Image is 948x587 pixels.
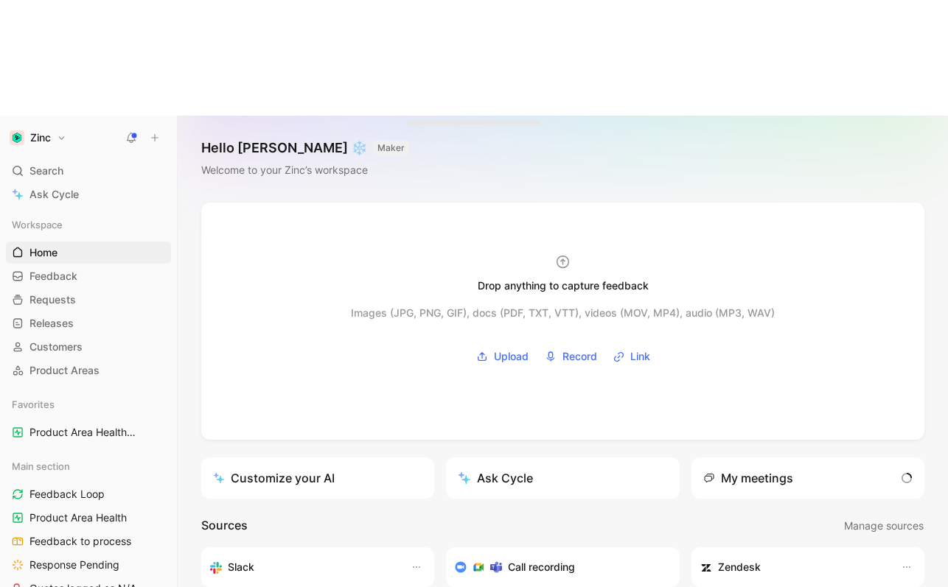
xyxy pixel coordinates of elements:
div: Main section [6,455,171,477]
span: Favorites [12,397,55,412]
span: Upload [494,348,529,365]
span: Feedback Loop [29,487,105,502]
button: Manage sources [843,516,924,535]
span: Home [29,245,57,260]
span: Main section [12,459,70,474]
a: Feedback to process [6,530,171,552]
div: Drop anything to capture feedback [478,277,649,295]
span: Search [29,162,63,180]
button: Ask Cycle [446,457,679,499]
a: Response Pending [6,554,171,576]
span: Product Areas [29,363,100,378]
h3: Call recording [508,558,575,576]
div: Record & transcribe meetings from Zoom, Meet & Teams. [455,558,658,576]
h1: Hello [PERSON_NAME] ❄️ [201,139,409,157]
h3: Slack [228,558,254,576]
div: Customize your AI [213,469,335,487]
span: Record [562,348,597,365]
h2: Sources [201,516,248,535]
span: Ask Cycle [29,186,79,203]
div: Ask Cycle [458,469,533,487]
h1: Zinc [30,131,51,144]
button: MAKER [373,141,409,155]
button: Record [540,345,602,368]
button: Link [608,345,655,368]
div: Images (JPG, PNG, GIF), docs (PDF, TXT, VTT), videos (MOV, MP4), audio (MP3, WAV) [351,304,775,322]
button: ZincZinc [6,127,70,148]
a: Product Areas [6,359,171,382]
a: Product Area Health [6,507,171,529]
span: Manage sources [844,517,924,535]
a: Releases [6,312,171,334]
span: Releases [29,316,74,331]
a: Requests [6,289,171,311]
div: Search [6,160,171,182]
div: My meetings [703,469,793,487]
span: Feedback to process [29,534,131,549]
div: Welcome to your Zinc’s workspace [201,161,409,179]
button: Upload [471,345,534,368]
span: Feedback [29,269,77,284]
span: Product Area Health [29,510,127,525]
div: Sync your customers, send feedback and get updates in Slack [210,558,396,576]
a: Ask Cycle [6,183,171,205]
a: Feedback [6,265,171,287]
a: Product Area HealthMain section [6,421,171,443]
a: Home [6,242,171,264]
span: Requests [29,292,76,307]
div: Workspace [6,214,171,236]
h3: Zendesk [718,558,761,576]
span: Workspace [12,217,63,232]
a: Customize your AI [201,457,434,499]
a: Customers [6,336,171,358]
a: Feedback Loop [6,483,171,505]
div: Favorites [6,393,171,415]
img: Zinc [10,130,24,145]
div: Sync customers and create docs [700,558,886,576]
span: Response Pending [29,558,119,572]
span: Customers [29,340,83,354]
span: Product Area Health [29,425,142,440]
span: Link [630,348,650,365]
